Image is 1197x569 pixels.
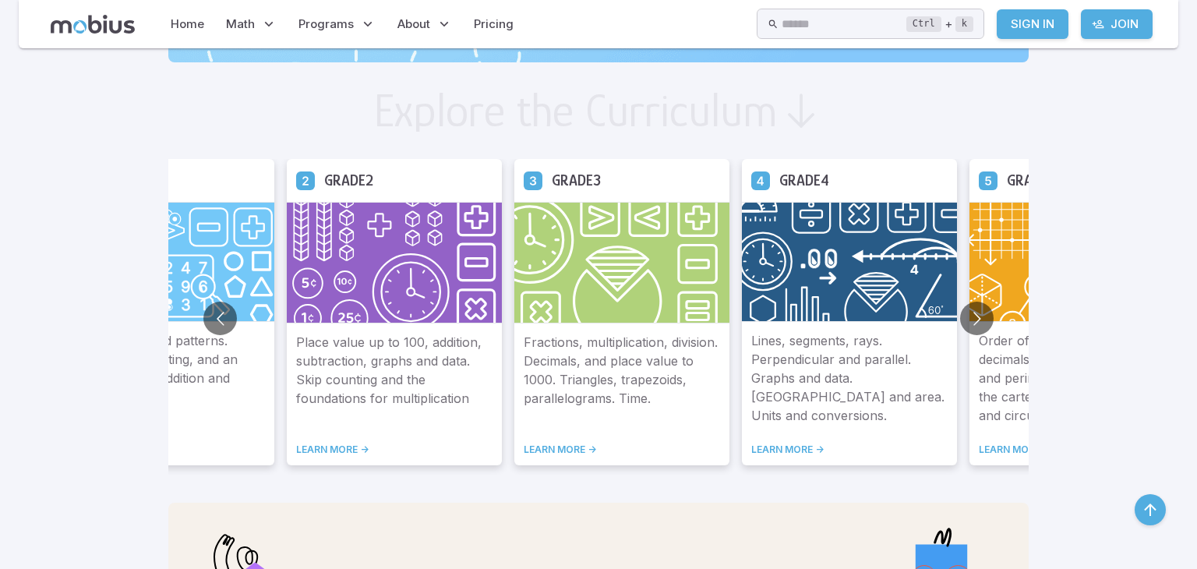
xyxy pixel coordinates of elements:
a: LEARN MORE -> [979,444,1175,456]
a: Grade 4 [751,171,770,189]
h5: Grade 4 [779,168,829,193]
a: Grade 3 [524,171,542,189]
a: Grade 2 [296,171,315,189]
kbd: Ctrl [906,16,941,32]
h5: Grade 2 [324,168,373,193]
a: Pricing [469,6,518,42]
h5: Grade 3 [552,168,601,193]
span: About [397,16,430,33]
button: Go to next slide [960,302,994,335]
h5: Grade 5 [1007,168,1056,193]
kbd: k [955,16,973,32]
span: Math [226,16,255,33]
a: Join [1081,9,1153,39]
a: Home [166,6,209,42]
p: Lines, segments, rays. Perpendicular and parallel. Graphs and data. [GEOGRAPHIC_DATA] and area. U... [751,331,948,425]
img: Grade 5 [969,202,1185,322]
img: Grade 4 [742,202,957,322]
a: Sign In [997,9,1068,39]
p: Fractions, multiplication, division. Decimals, and place value to 1000. Triangles, trapezoids, pa... [524,333,720,425]
span: Programs [298,16,354,33]
button: Go to previous slide [203,302,237,335]
a: LEARN MORE -> [524,444,720,456]
a: LEARN MORE -> [751,444,948,456]
p: Order of operations, fractions, decimals. More complex area and perimeter. Number lines and the c... [979,331,1175,425]
p: Place value up to 100, addition, subtraction, graphs and data. Skip counting and the foundations ... [296,333,493,425]
img: Grade 3 [514,202,729,323]
img: Grade 2 [287,202,502,323]
h2: Explore the Curriculum [373,87,778,134]
a: Grade 5 [979,171,997,189]
a: LEARN MORE -> [296,444,493,456]
div: + [906,15,973,34]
